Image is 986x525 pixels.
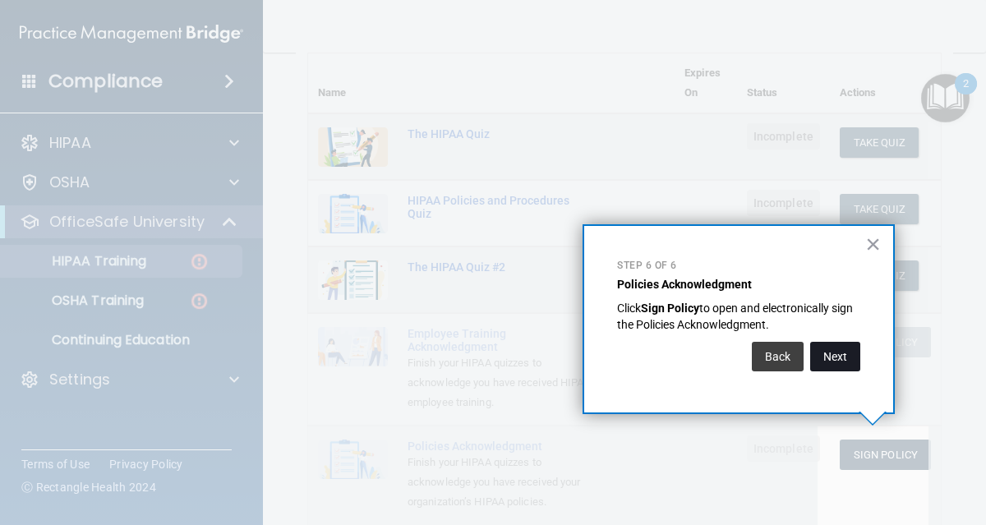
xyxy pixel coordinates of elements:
strong: Policies Acknowledgment [617,278,752,291]
p: Step 6 of 6 [617,259,860,273]
iframe: Drift Widget Chat Controller [904,412,966,474]
span: Click [617,302,641,315]
button: Close [865,231,881,257]
span: to open and electronically sign the Policies Acknowledgment. [617,302,855,331]
button: Next [810,342,860,371]
button: Back [752,342,804,371]
button: Sign Policy [840,440,931,470]
strong: Sign Policy [641,302,699,315]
